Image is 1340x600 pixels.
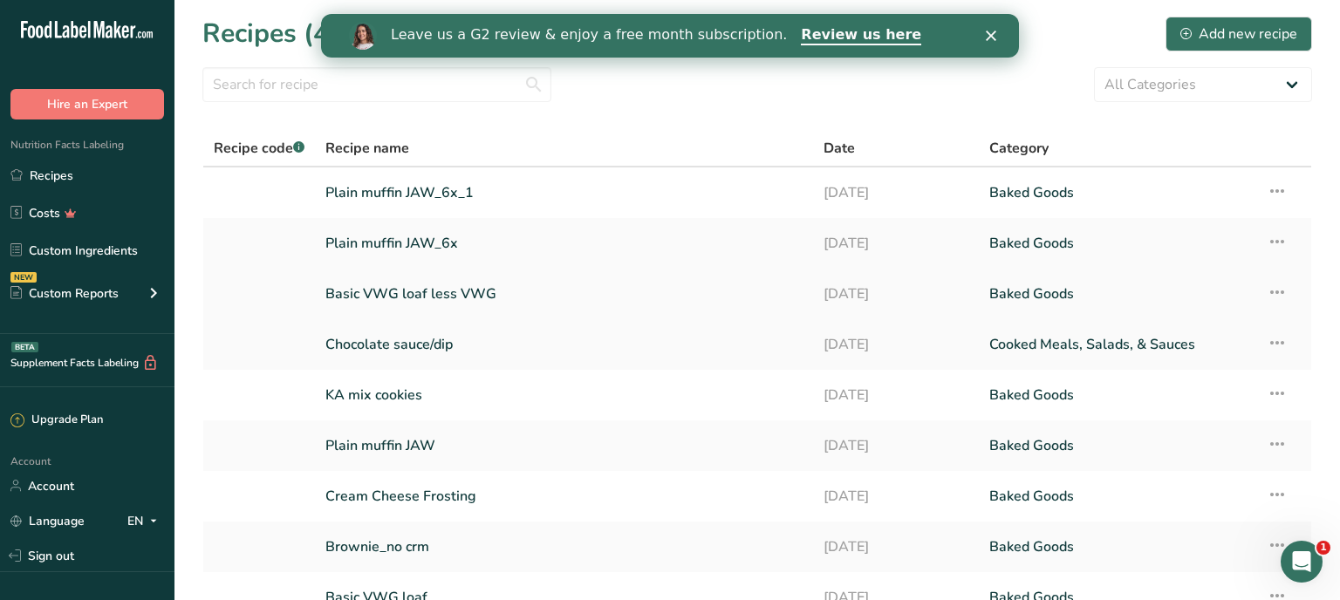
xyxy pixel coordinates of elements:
[824,174,968,211] a: [DATE]
[665,16,682,26] div: Close
[11,342,38,352] div: BETA
[989,478,1245,515] a: Baked Goods
[325,326,803,363] a: Chocolate sauce/dip
[989,225,1245,262] a: Baked Goods
[325,225,803,262] a: Plain muffin JAW_6x
[824,225,968,262] a: [DATE]
[325,478,803,515] a: Cream Cheese Frosting
[989,427,1245,464] a: Baked Goods
[989,326,1245,363] a: Cooked Meals, Salads, & Sauces
[1281,541,1323,583] iframe: Intercom live chat
[325,528,803,565] a: Brownie_no crm
[824,326,968,363] a: [DATE]
[989,377,1245,413] a: Baked Goods
[824,276,968,312] a: [DATE]
[824,138,855,159] span: Date
[10,506,85,536] a: Language
[824,377,968,413] a: [DATE]
[824,478,968,515] a: [DATE]
[824,528,968,565] a: [DATE]
[325,174,803,211] a: Plain muffin JAW_6x_1
[214,139,304,158] span: Recipe code
[321,14,1019,58] iframe: Intercom live chat banner
[10,272,37,283] div: NEW
[325,377,803,413] a: KA mix cookies
[10,412,103,429] div: Upgrade Plan
[989,528,1245,565] a: Baked Goods
[1180,24,1297,44] div: Add new recipe
[989,174,1245,211] a: Baked Goods
[989,138,1049,159] span: Category
[202,67,551,102] input: Search for recipe
[325,427,803,464] a: Plain muffin JAW
[10,284,119,303] div: Custom Reports
[127,510,164,531] div: EN
[325,276,803,312] a: Basic VWG loaf less VWG
[1166,17,1312,51] button: Add new recipe
[824,427,968,464] a: [DATE]
[325,138,409,159] span: Recipe name
[202,14,354,53] h1: Recipes (44)
[10,89,164,119] button: Hire an Expert
[989,276,1245,312] a: Baked Goods
[1316,541,1330,555] span: 1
